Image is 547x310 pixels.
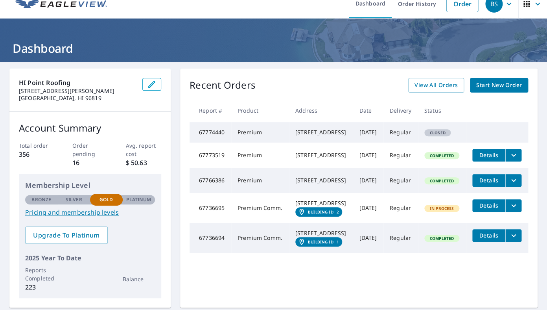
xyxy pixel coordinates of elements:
td: Premium [231,168,289,193]
p: Platinum [126,196,151,203]
a: Upgrade To Platinum [25,226,108,244]
p: HI Point Roofing [19,78,136,87]
th: Product [231,99,289,122]
a: Building ID1 [295,237,342,247]
td: Premium Comm. [231,193,289,223]
button: detailsBtn-67766386 [472,174,505,187]
th: Status [418,99,466,122]
th: Date [353,99,383,122]
td: [DATE] [353,193,383,223]
button: filesDropdownBtn-67736695 [505,199,521,212]
p: Recent Orders [190,78,256,93]
div: [STREET_ADDRESS] [295,151,347,159]
p: Balance [123,275,155,283]
span: Start New Order [476,80,522,90]
p: [GEOGRAPHIC_DATA], HI 96819 [19,95,136,102]
td: 67766386 [190,168,231,193]
span: Details [477,232,501,239]
td: Regular [383,168,418,193]
button: filesDropdownBtn-67766386 [505,174,521,187]
td: [DATE] [353,143,383,168]
span: Closed [425,130,450,136]
p: Silver [66,196,82,203]
span: Details [477,202,501,209]
h1: Dashboard [9,40,538,56]
span: View All Orders [414,80,458,90]
td: 67736695 [190,193,231,223]
button: filesDropdownBtn-67773519 [505,149,521,161]
p: Order pending [72,141,108,158]
div: [STREET_ADDRESS] [295,229,347,237]
span: In Process [425,206,459,211]
div: [STREET_ADDRESS] [295,199,347,207]
td: Regular [383,143,418,168]
em: Building ID [308,210,333,214]
span: Completed [425,236,459,241]
div: [STREET_ADDRESS] [295,128,347,136]
td: [DATE] [353,168,383,193]
p: Total order [19,141,55,150]
a: Building ID2 [295,207,342,217]
td: Regular [383,122,418,143]
th: Report # [190,99,231,122]
p: 2025 Year To Date [25,253,155,263]
th: Delivery [383,99,418,122]
td: Premium [231,122,289,143]
th: Address [289,99,353,122]
button: detailsBtn-67773519 [472,149,505,161]
a: Pricing and membership levels [25,208,155,217]
p: Gold [99,196,113,203]
span: Upgrade To Platinum [31,231,101,239]
button: detailsBtn-67736694 [472,229,505,242]
td: Regular [383,193,418,223]
p: Avg. report cost [126,141,162,158]
p: 16 [72,158,108,167]
em: Building ID [308,239,333,244]
td: 67773519 [190,143,231,168]
span: Details [477,176,501,184]
span: Details [477,151,501,159]
span: Completed [425,178,459,184]
a: Start New Order [470,78,528,93]
p: 223 [25,282,58,292]
p: Bronze [31,196,51,203]
td: [DATE] [353,122,383,143]
p: 356 [19,150,55,159]
p: $ 50.63 [126,158,162,167]
td: Regular [383,223,418,253]
p: [STREET_ADDRESS][PERSON_NAME] [19,87,136,95]
td: Premium Comm. [231,223,289,253]
td: 67774440 [190,122,231,143]
td: [DATE] [353,223,383,253]
p: Reports Completed [25,266,58,282]
p: Account Summary [19,121,161,135]
td: Premium [231,143,289,168]
td: 67736694 [190,223,231,253]
div: [STREET_ADDRESS] [295,176,347,184]
button: filesDropdownBtn-67736694 [505,229,521,242]
a: View All Orders [408,78,464,93]
p: Membership Level [25,180,155,191]
span: Completed [425,153,459,158]
button: detailsBtn-67736695 [472,199,505,212]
